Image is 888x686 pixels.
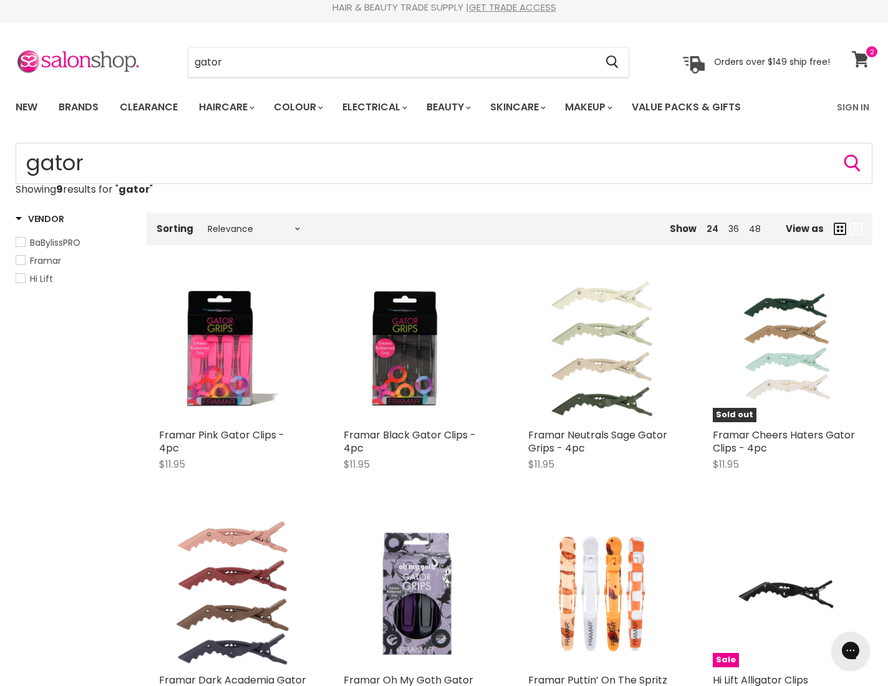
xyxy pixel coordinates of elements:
[264,94,331,120] a: Colour
[786,223,824,234] span: View as
[829,94,877,120] a: Sign In
[157,223,193,234] label: Sorting
[16,184,872,195] p: Showing results for " "
[344,275,491,422] img: Framar Black Gator Clips - 4pc
[159,520,306,667] img: Framar Dark Academia Gator Grip Clips - 4pc
[110,94,187,120] a: Clearance
[417,94,478,120] a: Beauty
[481,94,553,120] a: Skincare
[188,48,596,77] input: Search
[344,520,491,667] img: Framar Oh My Goth Gator Clips - 4pc
[159,457,185,471] span: $11.95
[528,275,675,422] img: Framar Neutrals Sage Gator Grips - 4pc
[714,56,830,67] p: Orders over $149 ship free!
[842,153,862,173] button: Search
[713,653,739,667] span: Sale
[670,222,697,235] span: Show
[56,182,63,196] strong: 9
[728,223,739,235] a: 36
[713,275,860,422] a: Framar Cheers Haters Gator Clips - 4pcSold out
[737,520,835,667] img: Hi Lift Alligator Clips
[528,457,554,471] span: $11.95
[556,94,620,120] a: Makeup
[16,143,872,184] input: Search
[596,48,629,77] button: Search
[190,94,262,120] a: Haircare
[713,428,855,455] a: Framar Cheers Haters Gator Clips - 4pc
[713,520,860,667] a: Hi Lift Alligator ClipsSale
[16,143,872,184] form: Product
[344,428,476,455] a: Framar Black Gator Clips - 4pc
[528,428,667,455] a: Framar Neutrals Sage Gator Grips - 4pc
[6,89,790,125] ul: Main menu
[30,273,53,285] span: Hi Lift
[826,627,876,674] iframe: Gorgias live chat messenger
[622,94,750,120] a: Value Packs & Gifts
[118,182,150,196] strong: gator
[528,520,675,667] img: Framar Puttin’ On The Spritz Gator Grip Clips
[344,457,370,471] span: $11.95
[30,236,80,249] span: BaBylissPRO
[16,272,131,286] a: Hi Lift
[6,94,47,120] a: New
[16,236,131,249] a: BaBylissPRO
[707,223,718,235] a: 24
[30,254,61,267] span: Framar
[749,223,761,235] a: 48
[713,408,756,422] span: Sold out
[16,213,64,225] h3: Vendor
[16,254,131,268] a: Framar
[469,1,556,14] a: GET TRADE ACCESS
[159,428,284,455] a: Framar Pink Gator Clips - 4pc
[713,457,739,471] span: $11.95
[49,94,108,120] a: Brands
[159,275,306,422] img: Framar Pink Gator Clips - 4pc
[188,47,629,77] form: Product
[713,275,860,422] img: Framar Cheers Haters Gator Clips - 4pc
[333,94,415,120] a: Electrical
